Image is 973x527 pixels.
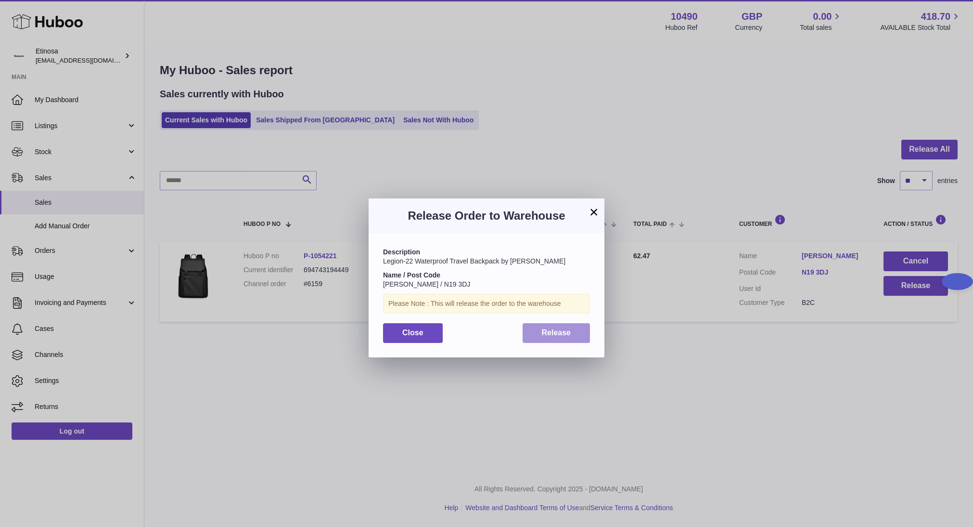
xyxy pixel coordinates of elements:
span: Release [542,329,571,337]
span: [PERSON_NAME] / N19 3DJ [383,280,470,288]
button: Close [383,323,443,343]
span: Close [402,329,423,337]
button: × [588,206,600,218]
button: Release [523,323,590,343]
h3: Release Order to Warehouse [383,208,590,224]
div: Please Note : This will release the order to the warehouse [383,294,590,314]
span: Legion-22 Waterproof Travel Backpack by [PERSON_NAME] [383,257,565,265]
strong: Description [383,248,420,256]
strong: Name / Post Code [383,271,440,279]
